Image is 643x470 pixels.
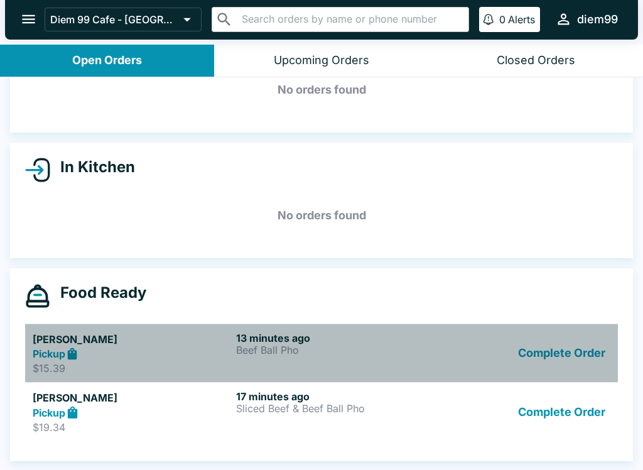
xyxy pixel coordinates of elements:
h5: No orders found [25,193,618,238]
button: open drawer [13,3,45,35]
p: Diem 99 Cafe - [GEOGRAPHIC_DATA] [50,13,178,26]
h6: 13 minutes ago [236,332,435,344]
h5: No orders found [25,67,618,112]
p: $15.39 [33,362,231,374]
div: Open Orders [72,53,142,68]
div: Upcoming Orders [274,53,369,68]
strong: Pickup [33,347,65,360]
input: Search orders by name or phone number [238,11,463,28]
div: Closed Orders [497,53,575,68]
h4: Food Ready [50,283,146,302]
p: $19.34 [33,421,231,434]
button: diem99 [550,6,623,33]
h5: [PERSON_NAME] [33,390,231,405]
h6: 17 minutes ago [236,390,435,403]
p: Sliced Beef & Beef Ball Pho [236,403,435,414]
h5: [PERSON_NAME] [33,332,231,347]
button: Diem 99 Cafe - [GEOGRAPHIC_DATA] [45,8,202,31]
div: diem99 [577,12,618,27]
p: Alerts [508,13,535,26]
button: Complete Order [513,332,610,375]
button: Complete Order [513,390,610,434]
a: [PERSON_NAME]Pickup$15.3913 minutes agoBeef Ball PhoComplete Order [25,324,618,383]
strong: Pickup [33,407,65,419]
p: 0 [499,13,505,26]
a: [PERSON_NAME]Pickup$19.3417 minutes agoSliced Beef & Beef Ball PhoComplete Order [25,382,618,441]
p: Beef Ball Pho [236,344,435,356]
h4: In Kitchen [50,158,135,177]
